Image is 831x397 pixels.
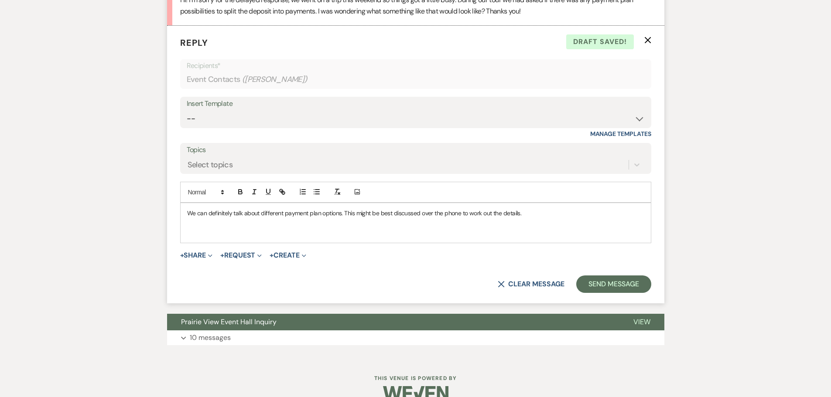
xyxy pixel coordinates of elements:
[242,74,308,85] span: ( [PERSON_NAME] )
[566,34,634,49] span: Draft saved!
[220,252,224,259] span: +
[187,98,645,110] div: Insert Template
[270,252,306,259] button: Create
[220,252,262,259] button: Request
[167,330,664,345] button: 10 messages
[590,130,651,138] a: Manage Templates
[187,144,645,156] label: Topics
[187,60,645,71] p: Recipients*
[180,252,184,259] span: +
[619,314,664,330] button: View
[187,71,645,88] div: Event Contacts
[633,317,650,326] span: View
[180,252,213,259] button: Share
[270,252,274,259] span: +
[167,314,619,330] button: Prairie View Event Hall Inquiry
[188,159,233,170] div: Select topics
[576,275,651,293] button: Send Message
[498,281,564,288] button: Clear message
[190,332,231,343] p: 10 messages
[181,317,277,326] span: Prairie View Event Hall Inquiry
[180,37,208,48] span: Reply
[187,208,644,218] p: We can definitely talk about different payment plan options. This might be best discussed over th...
